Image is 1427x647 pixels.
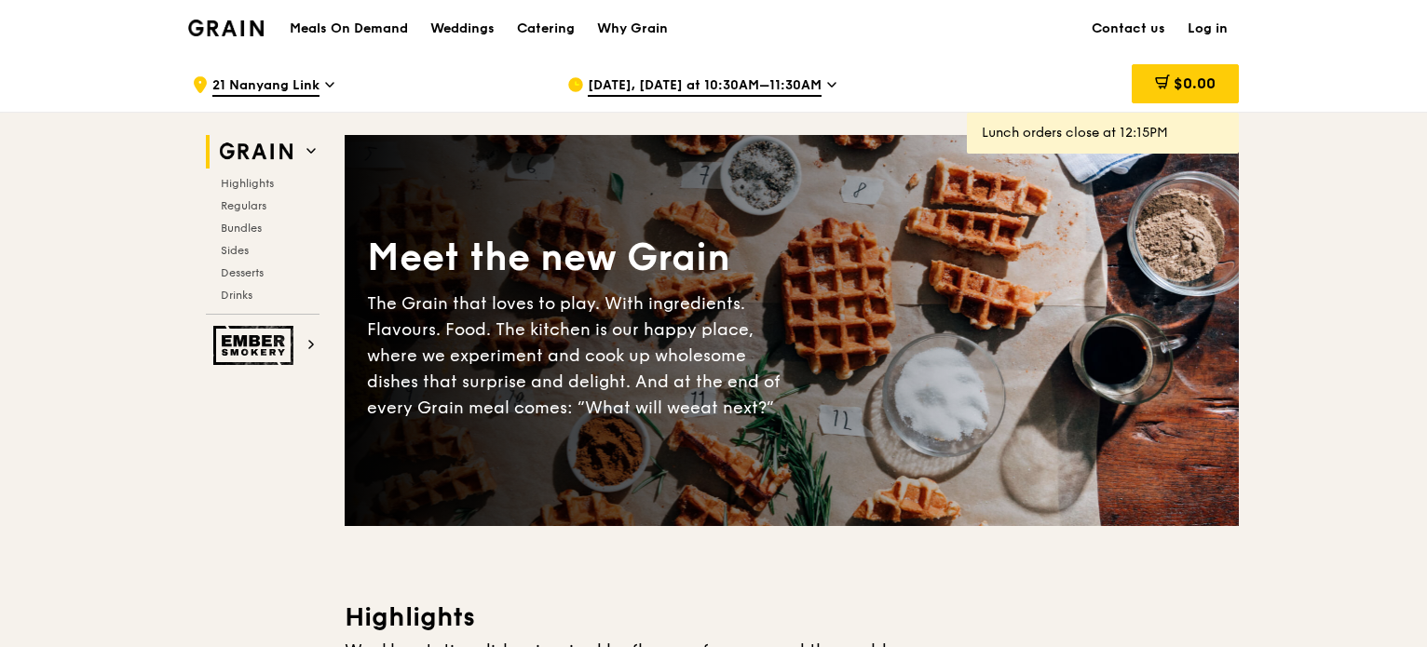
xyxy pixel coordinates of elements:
[367,233,792,283] div: Meet the new Grain
[290,20,408,38] h1: Meals On Demand
[221,289,252,302] span: Drinks
[221,177,274,190] span: Highlights
[1080,1,1176,57] a: Contact us
[588,76,822,97] span: [DATE], [DATE] at 10:30AM–11:30AM
[221,266,264,279] span: Desserts
[221,199,266,212] span: Regulars
[1174,74,1216,92] span: $0.00
[430,1,495,57] div: Weddings
[517,1,575,57] div: Catering
[586,1,679,57] a: Why Grain
[367,290,792,421] div: The Grain that loves to play. With ingredients. Flavours. Food. The kitchen is our happy place, w...
[212,76,319,97] span: 21 Nanyang Link
[221,222,262,235] span: Bundles
[221,244,249,257] span: Sides
[982,124,1224,142] div: Lunch orders close at 12:15PM
[690,398,774,418] span: eat next?”
[1176,1,1239,57] a: Log in
[419,1,506,57] a: Weddings
[597,1,668,57] div: Why Grain
[213,135,299,168] img: Grain web logo
[506,1,586,57] a: Catering
[345,600,1239,634] h3: Highlights
[188,20,264,36] img: Grain
[213,326,299,365] img: Ember Smokery web logo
